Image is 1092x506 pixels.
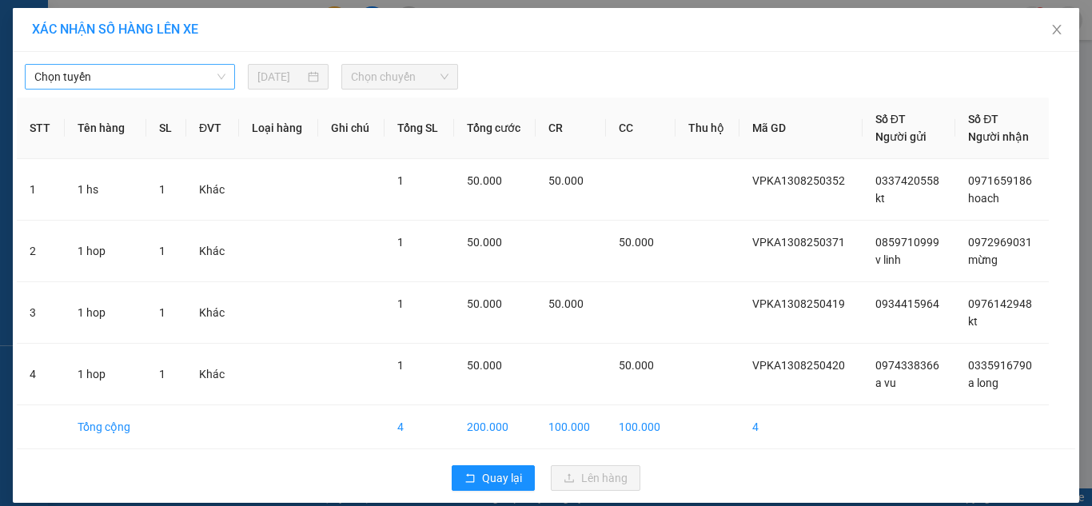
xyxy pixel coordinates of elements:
[17,98,65,159] th: STT
[875,113,906,126] span: Số ĐT
[17,282,65,344] td: 3
[676,98,739,159] th: Thu hộ
[454,98,536,159] th: Tổng cước
[146,98,186,159] th: SL
[65,282,146,344] td: 1 hop
[739,98,863,159] th: Mã GD
[397,359,404,372] span: 1
[65,344,146,405] td: 1 hop
[875,236,939,249] span: 0859710999
[17,344,65,405] td: 4
[17,159,65,221] td: 1
[752,236,845,249] span: VPKA1308250371
[385,405,453,449] td: 4
[606,98,676,159] th: CC
[968,174,1032,187] span: 0971659186
[536,98,605,159] th: CR
[875,174,939,187] span: 0337420558
[606,405,676,449] td: 100.000
[397,236,404,249] span: 1
[968,315,978,328] span: kt
[186,282,240,344] td: Khác
[739,405,863,449] td: 4
[875,377,896,389] span: a vu
[159,368,165,380] span: 1
[536,405,605,449] td: 100.000
[875,297,939,310] span: 0934415964
[548,174,584,187] span: 50.000
[752,174,845,187] span: VPKA1308250352
[968,253,998,266] span: mừng
[968,236,1032,249] span: 0972969031
[186,344,240,405] td: Khác
[397,297,404,310] span: 1
[752,359,845,372] span: VPKA1308250420
[34,65,225,89] span: Chọn tuyến
[65,405,146,449] td: Tổng cộng
[467,359,502,372] span: 50.000
[257,68,304,86] input: 13/08/2025
[1050,23,1063,36] span: close
[875,253,901,266] span: v linh
[467,236,502,249] span: 50.000
[159,183,165,196] span: 1
[752,297,845,310] span: VPKA1308250419
[65,98,146,159] th: Tên hàng
[454,405,536,449] td: 200.000
[17,221,65,282] td: 2
[968,297,1032,310] span: 0976142948
[385,98,453,159] th: Tổng SL
[548,297,584,310] span: 50.000
[619,359,654,372] span: 50.000
[968,192,999,205] span: hoach
[968,113,998,126] span: Số ĐT
[351,65,449,89] span: Chọn chuyến
[32,22,198,37] span: XÁC NHẬN SỐ HÀNG LÊN XE
[159,306,165,319] span: 1
[875,192,885,205] span: kt
[186,159,240,221] td: Khác
[318,98,385,159] th: Ghi chú
[968,130,1029,143] span: Người nhận
[65,221,146,282] td: 1 hop
[1034,8,1079,53] button: Close
[159,245,165,257] span: 1
[452,465,535,491] button: rollbackQuay lại
[397,174,404,187] span: 1
[875,130,927,143] span: Người gửi
[551,465,640,491] button: uploadLên hàng
[619,236,654,249] span: 50.000
[968,377,998,389] span: a long
[186,221,240,282] td: Khác
[482,469,522,487] span: Quay lại
[467,297,502,310] span: 50.000
[65,159,146,221] td: 1 hs
[186,98,240,159] th: ĐVT
[467,174,502,187] span: 50.000
[968,359,1032,372] span: 0335916790
[464,472,476,485] span: rollback
[875,359,939,372] span: 0974338366
[239,98,318,159] th: Loại hàng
